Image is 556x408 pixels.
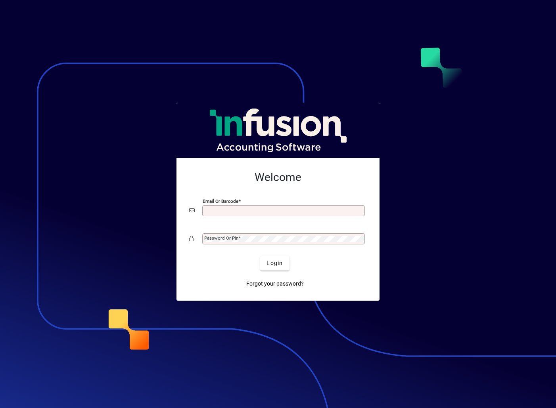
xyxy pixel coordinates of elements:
[203,198,238,204] mat-label: Email or Barcode
[204,235,238,241] mat-label: Password or Pin
[266,259,283,267] span: Login
[189,171,367,184] h2: Welcome
[243,277,307,291] a: Forgot your password?
[246,280,304,288] span: Forgot your password?
[260,256,289,271] button: Login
